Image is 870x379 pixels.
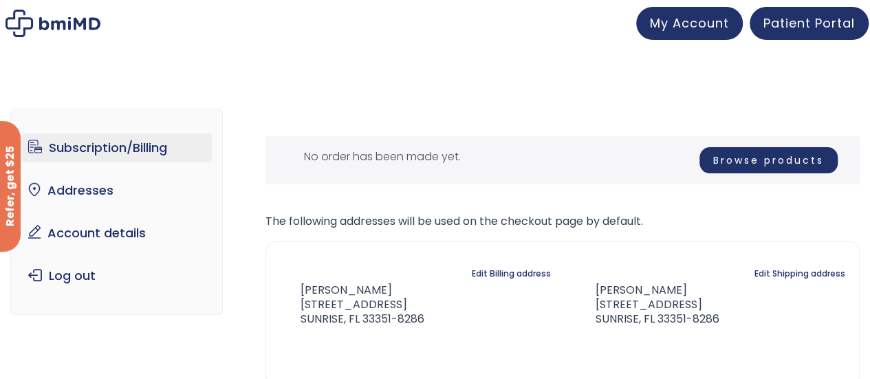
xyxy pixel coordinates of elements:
[650,14,729,32] span: My Account
[472,264,551,283] a: Edit Billing address
[750,7,869,40] a: Patient Portal
[280,283,424,326] address: [PERSON_NAME] [STREET_ADDRESS] SUNRISE, FL 33351-8286
[21,261,212,290] a: Log out
[265,136,860,184] div: No order has been made yet.
[763,14,855,32] span: Patient Portal
[6,10,100,37] img: My account
[21,176,212,205] a: Addresses
[10,109,223,315] nav: Account pages
[265,212,860,231] p: The following addresses will be used on the checkout page by default.
[574,283,719,326] address: [PERSON_NAME] [STREET_ADDRESS] SUNRISE, FL 33351-8286
[636,7,743,40] a: My Account
[699,147,838,173] a: Browse products
[21,133,212,162] a: Subscription/Billing
[21,219,212,248] a: Account details
[754,264,845,283] a: Edit Shipping address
